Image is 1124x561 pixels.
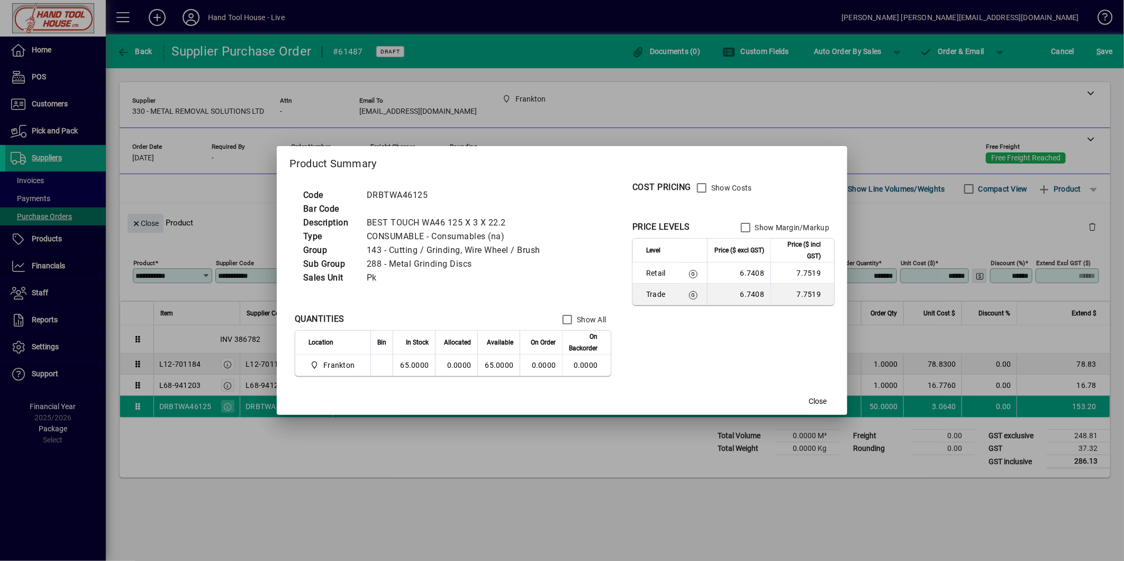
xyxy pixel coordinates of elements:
[646,245,660,256] span: Level
[771,263,834,284] td: 7.7519
[801,392,835,411] button: Close
[295,313,345,325] div: QUANTITIES
[361,243,553,257] td: 143 - Cutting / Grinding, Wire Wheel / Brush
[646,268,674,278] span: Retail
[298,216,361,230] td: Description
[277,146,848,177] h2: Product Summary
[361,216,553,230] td: BEST TOUCH WA46 125 X 3 X 22.2
[298,188,361,202] td: Code
[393,355,435,376] td: 65.0000
[707,263,771,284] td: 6.7408
[709,183,752,193] label: Show Costs
[809,396,827,407] span: Close
[575,314,606,325] label: Show All
[562,355,611,376] td: 0.0000
[298,202,361,216] td: Bar Code
[309,337,333,348] span: Location
[477,355,520,376] td: 65.0000
[298,230,361,243] td: Type
[753,222,830,233] label: Show Margin/Markup
[714,245,764,256] span: Price ($ excl GST)
[632,221,690,233] div: PRICE LEVELS
[777,239,821,262] span: Price ($ incl GST)
[377,337,386,348] span: Bin
[707,284,771,305] td: 6.7408
[298,271,361,285] td: Sales Unit
[309,359,359,372] span: Frankton
[406,337,429,348] span: In Stock
[531,337,556,348] span: On Order
[532,361,556,369] span: 0.0000
[487,337,513,348] span: Available
[435,355,477,376] td: 0.0000
[771,284,834,305] td: 7.7519
[361,230,553,243] td: CONSUMABLE - Consumables (na)
[323,360,355,370] span: Frankton
[444,337,471,348] span: Allocated
[569,331,597,354] span: On Backorder
[298,257,361,271] td: Sub Group
[646,289,674,300] span: Trade
[361,188,553,202] td: DRBTWA46125
[361,257,553,271] td: 288 - Metal Grinding Discs
[632,181,691,194] div: COST PRICING
[298,243,361,257] td: Group
[361,271,553,285] td: Pk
